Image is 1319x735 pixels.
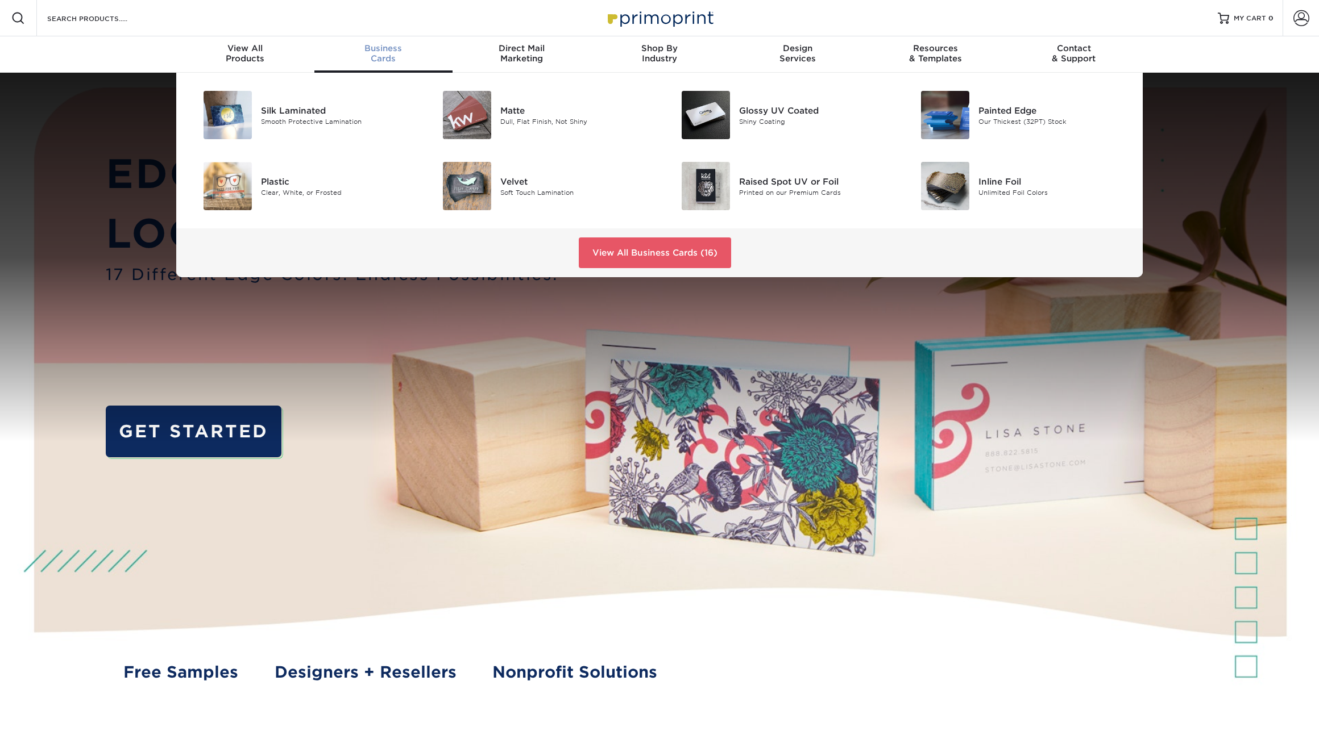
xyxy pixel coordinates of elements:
[978,187,1129,197] div: Unlimited Foil Colors
[453,43,591,64] div: Marketing
[204,91,252,139] img: Silk Laminated Business Cards
[579,237,731,268] a: View All Business Cards (16)
[492,661,657,684] a: Nonprofit Solutions
[190,157,412,215] a: Plastic Business Cards Plastic Clear, White, or Frosted
[429,86,652,144] a: Matte Business Cards Matte Dull, Flat Finish, Not Shiny
[429,157,652,215] a: Velvet Business Cards Velvet Soft Touch Lamination
[1005,36,1143,73] a: Contact& Support
[443,91,491,139] img: Matte Business Cards
[1005,43,1143,64] div: & Support
[500,175,651,187] div: Velvet
[866,43,1005,64] div: & Templates
[261,175,412,187] div: Plastic
[866,43,1005,53] span: Resources
[500,104,651,116] div: Matte
[453,43,591,53] span: Direct Mail
[261,104,412,116] div: Silk Laminated
[453,36,591,73] a: Direct MailMarketing
[603,6,716,30] img: Primoprint
[739,116,890,126] div: Shiny Coating
[500,187,651,197] div: Soft Touch Lamination
[261,187,412,197] div: Clear, White, or Frosted
[204,162,252,210] img: Plastic Business Cards
[123,661,238,684] a: Free Samples
[314,43,453,53] span: Business
[591,43,729,64] div: Industry
[739,187,890,197] div: Printed on our Premium Cards
[314,43,453,64] div: Cards
[728,43,866,64] div: Services
[275,661,457,684] a: Designers + Resellers
[190,86,412,144] a: Silk Laminated Business Cards Silk Laminated Smooth Protective Lamination
[500,116,651,126] div: Dull, Flat Finish, Not Shiny
[978,175,1129,187] div: Inline Foil
[314,36,453,73] a: BusinessCards
[728,43,866,53] span: Design
[261,116,412,126] div: Smooth Protective Lamination
[921,162,969,210] img: Inline Foil Business Cards
[866,36,1005,73] a: Resources& Templates
[739,175,890,187] div: Raised Spot UV or Foil
[176,43,314,64] div: Products
[739,104,890,116] div: Glossy UV Coated
[978,116,1129,126] div: Our Thickest (32PT) Stock
[176,43,314,53] span: View All
[591,43,729,53] span: Shop By
[1005,43,1143,53] span: Contact
[682,91,730,139] img: Glossy UV Coated Business Cards
[176,36,314,73] a: View AllProducts
[907,157,1130,215] a: Inline Foil Business Cards Inline Foil Unlimited Foil Colors
[921,91,969,139] img: Painted Edge Business Cards
[591,36,729,73] a: Shop ByIndustry
[668,86,890,144] a: Glossy UV Coated Business Cards Glossy UV Coated Shiny Coating
[682,162,730,210] img: Raised Spot UV or Foil Business Cards
[443,162,491,210] img: Velvet Business Cards
[978,104,1129,116] div: Painted Edge
[46,11,157,25] input: SEARCH PRODUCTS.....
[668,157,890,215] a: Raised Spot UV or Foil Business Cards Raised Spot UV or Foil Printed on our Premium Cards
[1234,14,1266,23] span: MY CART
[907,86,1130,144] a: Painted Edge Business Cards Painted Edge Our Thickest (32PT) Stock
[728,36,866,73] a: DesignServices
[1268,14,1274,22] span: 0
